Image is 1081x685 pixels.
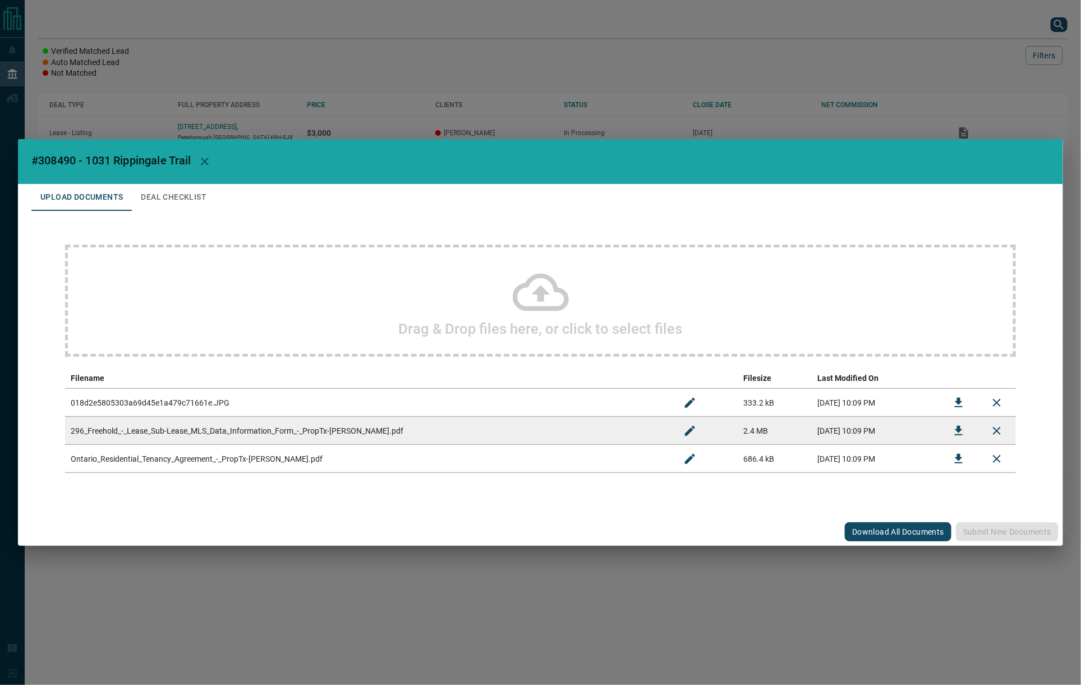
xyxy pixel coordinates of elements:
[983,417,1010,444] button: Remove File
[677,389,703,416] button: Rename
[945,417,972,444] button: Download
[738,389,812,417] td: 333.2 kB
[738,417,812,445] td: 2.4 MB
[65,245,1016,357] div: Drag & Drop files here, or click to select files
[31,184,132,211] button: Upload Documents
[812,368,940,389] th: Last Modified On
[738,445,812,473] td: 686.4 kB
[845,522,951,541] button: Download All Documents
[812,417,940,445] td: [DATE] 10:09 PM
[940,368,978,389] th: download action column
[812,389,940,417] td: [DATE] 10:09 PM
[677,417,703,444] button: Rename
[983,389,1010,416] button: Remove File
[812,445,940,473] td: [DATE] 10:09 PM
[945,445,972,472] button: Download
[31,154,191,167] span: #308490 - 1031 Rippingale Trail
[677,445,703,472] button: Rename
[65,368,671,389] th: Filename
[738,368,812,389] th: Filesize
[983,445,1010,472] button: Remove File
[65,445,671,473] td: Ontario_Residential_Tenancy_Agreement_-_PropTx-[PERSON_NAME].pdf
[671,368,738,389] th: edit column
[399,320,683,337] h2: Drag & Drop files here, or click to select files
[65,417,671,445] td: 296_Freehold_-_Lease_Sub-Lease_MLS_Data_Information_Form_-_PropTx-[PERSON_NAME].pdf
[945,389,972,416] button: Download
[132,184,215,211] button: Deal Checklist
[65,389,671,417] td: 018d2e5805303a69d45e1a479c71661e.JPG
[978,368,1016,389] th: delete file action column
